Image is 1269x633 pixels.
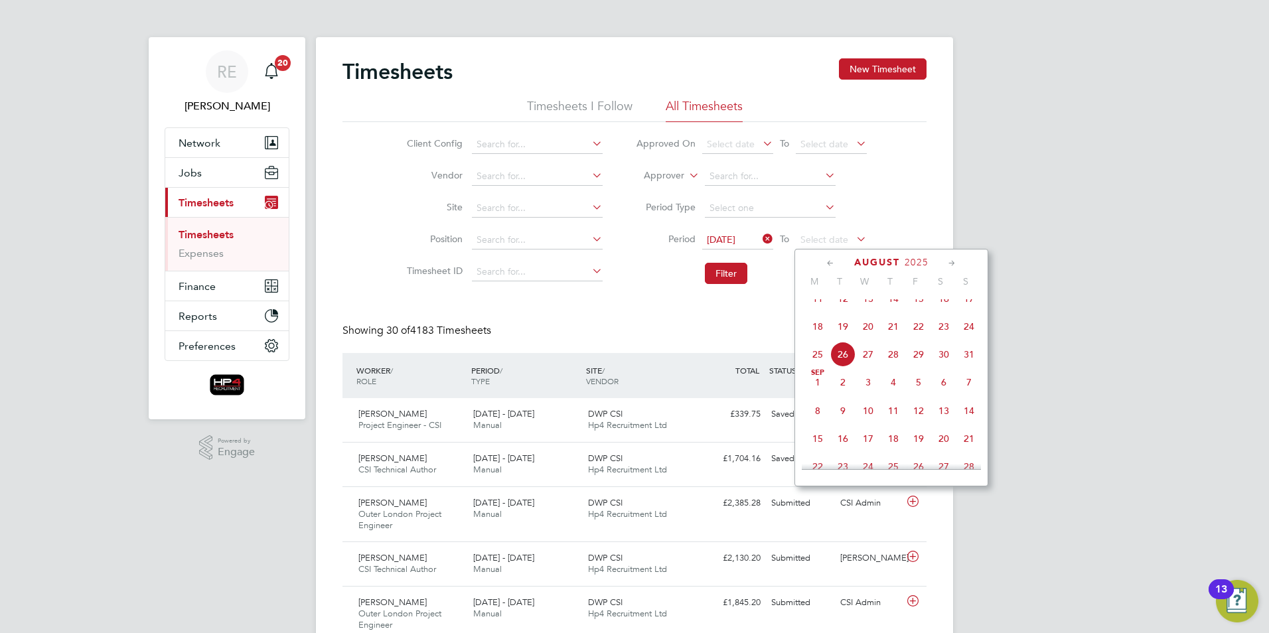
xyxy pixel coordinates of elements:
span: 25 [881,454,906,479]
span: 19 [830,314,856,339]
span: Powered by [218,435,255,447]
span: Project Engineer - CSI [358,419,441,431]
div: £2,130.20 [697,547,766,569]
li: Timesheets I Follow [527,98,633,122]
span: Jobs [179,167,202,179]
span: 15 [805,426,830,451]
span: [DATE] - [DATE] [473,597,534,608]
span: Manual [473,419,502,431]
span: 30 of [386,324,410,337]
input: Select one [705,199,836,218]
div: CSI Admin [835,592,904,614]
div: SITE [583,358,698,393]
span: Hp4 Recruitment Ltd [588,608,667,619]
span: 12 [830,286,856,311]
span: DWP CSI [588,597,623,608]
span: Finance [179,280,216,293]
button: Network [165,128,289,157]
span: 12 [906,398,931,423]
button: Timesheets [165,188,289,217]
button: Preferences [165,331,289,360]
span: 2025 [905,257,929,268]
span: Manual [473,508,502,520]
span: To [776,135,793,152]
a: 20 [258,50,285,93]
span: S [953,275,978,287]
span: Select date [800,234,848,246]
span: 4 [881,370,906,395]
span: Sep [805,370,830,376]
label: Approved On [636,137,696,149]
span: 15 [906,286,931,311]
span: ROLE [356,376,376,386]
button: Reports [165,301,289,330]
div: £1,704.16 [697,448,766,470]
span: W [852,275,877,287]
span: RE [217,63,237,80]
span: 25 [805,342,830,367]
span: VENDOR [586,376,619,386]
label: Period Type [636,201,696,213]
span: M [802,275,827,287]
span: [PERSON_NAME] [358,408,427,419]
span: Timesheets [179,196,234,209]
span: [DATE] - [DATE] [473,497,534,508]
span: DWP CSI [588,408,623,419]
span: 14 [881,286,906,311]
span: 19 [906,426,931,451]
input: Search for... [472,263,603,281]
span: 27 [856,342,881,367]
span: 10 [856,398,881,423]
span: 20 [856,314,881,339]
span: 27 [931,454,956,479]
div: Submitted [766,592,835,614]
div: £2,385.28 [697,492,766,514]
span: 23 [830,454,856,479]
label: Client Config [403,137,463,149]
span: Hp4 Recruitment Ltd [588,464,667,475]
span: Hp4 Recruitment Ltd [588,419,667,431]
span: [PERSON_NAME] [358,497,427,508]
span: Reports [179,310,217,322]
img: hp4recruitment-logo-retina.png [210,374,245,395]
span: Engage [218,447,255,458]
span: TOTAL [735,365,759,376]
a: RE[PERSON_NAME] [165,50,289,114]
span: 11 [805,286,830,311]
span: 28 [881,342,906,367]
span: [PERSON_NAME] [358,552,427,563]
span: 1 [805,370,830,395]
div: Saved [766,448,835,470]
span: 24 [956,314,982,339]
span: T [877,275,903,287]
span: 26 [906,454,931,479]
input: Search for... [472,135,603,154]
span: / [500,365,502,376]
div: Showing [342,324,494,338]
span: CSI Technical Author [358,464,436,475]
span: 14 [956,398,982,423]
span: 21 [881,314,906,339]
a: Expenses [179,247,224,259]
div: WORKER [353,358,468,393]
span: 6 [931,370,956,395]
div: [PERSON_NAME] [835,547,904,569]
div: PERIOD [468,358,583,393]
span: / [602,365,605,376]
span: 18 [881,426,906,451]
span: Manual [473,608,502,619]
span: 26 [830,342,856,367]
button: Finance [165,271,289,301]
span: 24 [856,454,881,479]
span: 20 [275,55,291,71]
button: Open Resource Center, 13 new notifications [1216,580,1258,622]
span: 11 [881,398,906,423]
span: S [928,275,953,287]
span: [PERSON_NAME] [358,453,427,464]
span: Preferences [179,340,236,352]
div: £339.75 [697,403,766,425]
div: Submitted [766,492,835,514]
span: [DATE] - [DATE] [473,408,534,419]
label: Site [403,201,463,213]
span: 20 [931,426,956,451]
